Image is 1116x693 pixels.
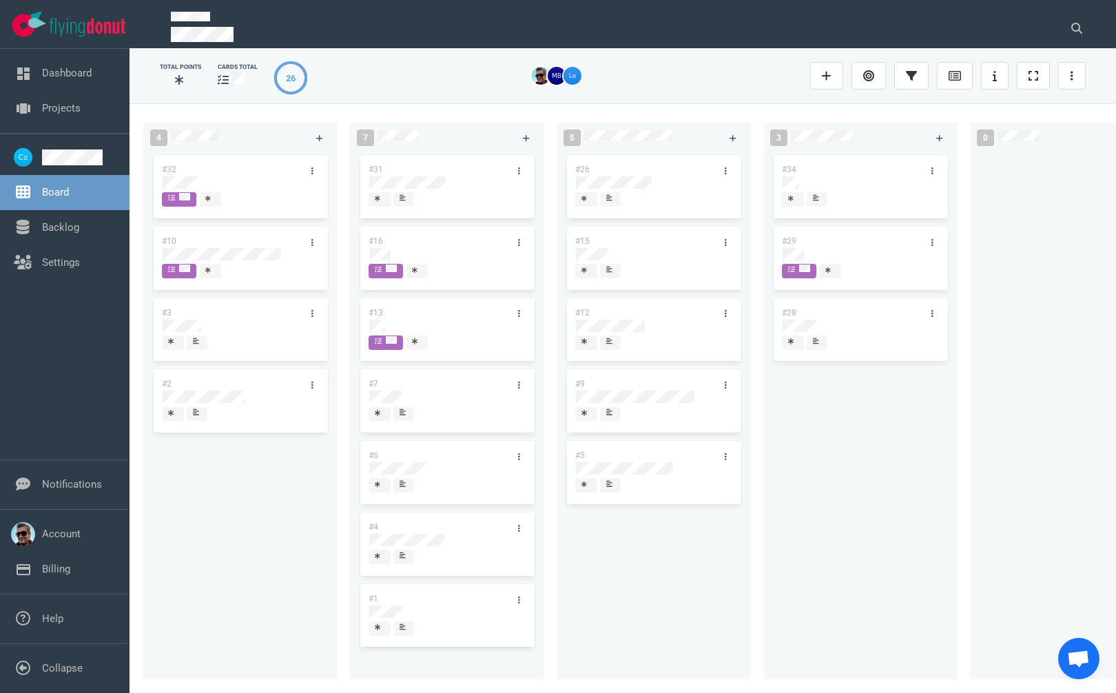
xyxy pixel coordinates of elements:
a: Account [42,528,81,540]
span: 5 [564,130,581,146]
a: Settings [42,256,80,269]
a: #15 [575,236,590,246]
a: Collapse [42,662,83,674]
div: Total Points [160,63,201,72]
img: 26 [564,67,581,85]
a: #9 [575,379,585,389]
a: #28 [782,308,796,318]
a: #5 [575,451,585,460]
span: 7 [357,130,374,146]
span: 3 [770,130,787,146]
a: #1 [369,594,378,603]
a: #26 [575,165,590,174]
span: 0 [977,130,994,146]
a: #4 [369,522,378,532]
a: Dashboard [42,67,92,79]
a: #2 [162,379,172,389]
a: Backlog [42,221,79,234]
img: 26 [532,67,550,85]
a: Notifications [42,478,102,490]
a: #6 [369,451,378,460]
div: cards total [218,63,258,72]
a: #31 [369,165,383,174]
a: Billing [42,563,70,575]
a: #29 [782,236,796,246]
a: Help [42,612,63,625]
a: Projects [42,102,81,114]
span: 4 [150,130,167,146]
div: 26 [286,72,296,85]
a: #16 [369,236,383,246]
a: #10 [162,236,176,246]
a: #13 [369,308,383,318]
a: Board [42,186,69,198]
a: #32 [162,165,176,174]
img: 26 [548,67,566,85]
a: #7 [369,379,378,389]
div: Open de chat [1058,638,1099,679]
a: #34 [782,165,796,174]
img: Flying Donut text logo [50,18,125,37]
a: #12 [575,308,590,318]
a: #3 [162,308,172,318]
